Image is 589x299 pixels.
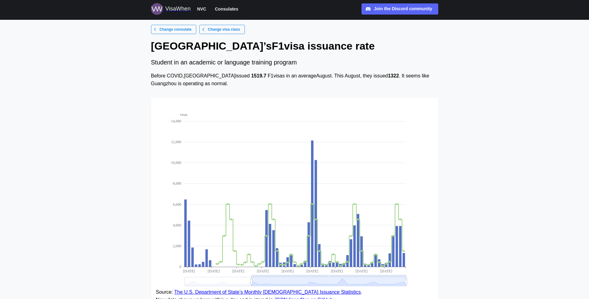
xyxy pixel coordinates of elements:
h1: [GEOGRAPHIC_DATA] ’s F1 visa issuance rate [151,39,438,53]
text: 2,000 [173,244,181,248]
text: [DATE] [355,269,367,273]
text: [DATE] [257,269,269,273]
a: The U.S. Department of State’s Monthly [DEMOGRAPHIC_DATA] Issuance Statistics [174,289,361,295]
span: NVC [197,5,206,13]
button: NVC [194,5,209,13]
a: Change visa class [199,25,245,34]
text: [DATE] [331,269,343,273]
a: Change consulate [151,25,196,34]
a: Join the Discord community [362,3,438,15]
a: Logo for VisaWhen VisaWhen [151,3,191,15]
div: Join the Discord community [374,6,432,12]
div: VisaWhen [165,5,191,13]
strong: 1519.7 [251,73,266,78]
text: [DATE] [281,269,293,273]
span: Change consulate [159,25,191,34]
text: 10,000 [171,160,181,165]
div: Before COVID, [GEOGRAPHIC_DATA] issued F1 visas in an average August . This August , they issued ... [151,72,438,88]
img: Logo for VisaWhen [151,3,163,15]
text: 0 [179,265,181,269]
text: [DATE] [380,269,392,273]
text: [DATE] [183,269,195,273]
span: Consulates [215,5,238,13]
text: [DATE] [207,269,219,273]
text: 14,000 [171,119,181,123]
text: visas [180,112,187,117]
text: 8,000 [173,181,181,186]
span: Change visa class [208,25,240,34]
text: [DATE] [306,269,318,273]
strong: 1322 [388,73,399,78]
text: 12,000 [171,140,181,144]
text: 4,000 [173,223,181,227]
div: Student in an academic or language training program [151,58,438,67]
text: 6,000 [173,202,181,206]
text: [DATE] [232,269,244,273]
button: Consulates [212,5,241,13]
